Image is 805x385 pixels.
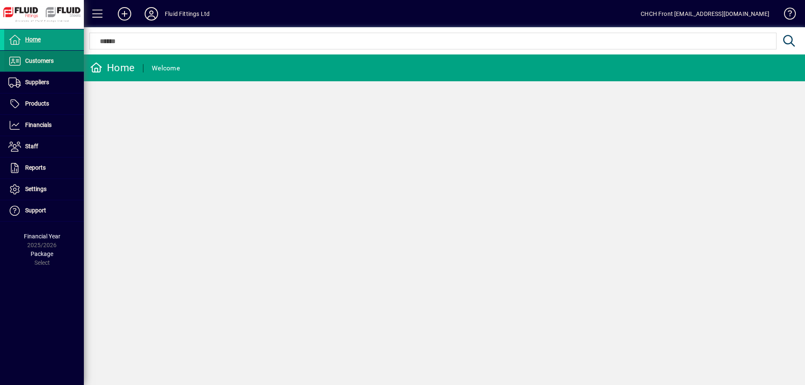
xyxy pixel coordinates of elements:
[25,186,47,192] span: Settings
[25,164,46,171] span: Reports
[138,6,165,21] button: Profile
[4,200,84,221] a: Support
[25,143,38,150] span: Staff
[25,207,46,214] span: Support
[641,7,769,21] div: CHCH Front [EMAIL_ADDRESS][DOMAIN_NAME]
[4,136,84,157] a: Staff
[25,57,54,64] span: Customers
[111,6,138,21] button: Add
[4,115,84,136] a: Financials
[4,72,84,93] a: Suppliers
[4,158,84,178] a: Reports
[25,100,49,107] span: Products
[152,62,180,75] div: Welcome
[4,179,84,200] a: Settings
[25,121,52,128] span: Financials
[90,61,135,75] div: Home
[4,93,84,114] a: Products
[4,51,84,72] a: Customers
[25,36,41,43] span: Home
[778,2,795,29] a: Knowledge Base
[31,251,53,257] span: Package
[25,79,49,85] span: Suppliers
[24,233,60,240] span: Financial Year
[165,7,210,21] div: Fluid Fittings Ltd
